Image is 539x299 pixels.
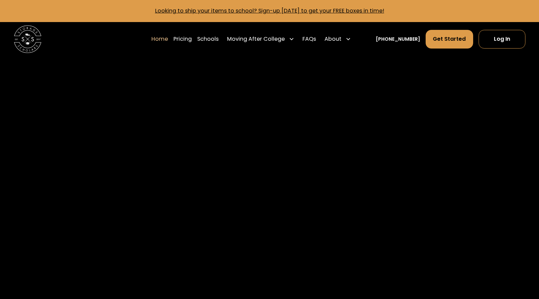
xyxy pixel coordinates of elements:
[376,36,420,43] a: [PHONE_NUMBER]
[155,7,384,15] a: Looking to ship your items to school? Sign-up [DATE] to get your FREE boxes in time!
[14,25,41,53] img: Storage Scholars main logo
[479,30,525,49] a: Log In
[426,30,473,49] a: Get Started
[302,30,316,49] a: FAQs
[173,30,192,49] a: Pricing
[151,30,168,49] a: Home
[197,30,219,49] a: Schools
[324,35,341,43] div: About
[227,35,285,43] div: Moving After College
